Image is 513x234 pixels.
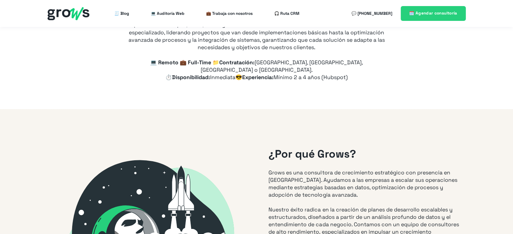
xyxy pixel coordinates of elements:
a: 💬 [PHONE_NUMBER] [351,7,392,20]
span: [GEOGRAPHIC_DATA], [GEOGRAPHIC_DATA], [GEOGRAPHIC_DATA] o [GEOGRAPHIC_DATA]. [201,59,363,73]
p: 💻 Remoto 💼 Full-Time 📁Contratación: ⏱️Disponibilidad: 😎Experiencia: [129,59,385,81]
iframe: Chat Widget [479,202,513,234]
span: 🗓️ Agendar consultoría [409,10,457,16]
img: grows - hubspot [48,7,89,20]
span: Inmediata [210,74,235,81]
a: 💻 Auditoría Web [151,7,184,20]
a: 💼 Trabaja con nosotros [206,7,253,20]
span: Mínimo 2 a 4 años (Hubspot) [274,74,348,81]
a: 🎧 Ruta CRM [274,7,300,20]
h2: ¿Por qué Grows? [268,146,459,162]
a: 🧾 Blog [114,7,129,20]
a: 🗓️ Agendar consultoría [401,6,466,21]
